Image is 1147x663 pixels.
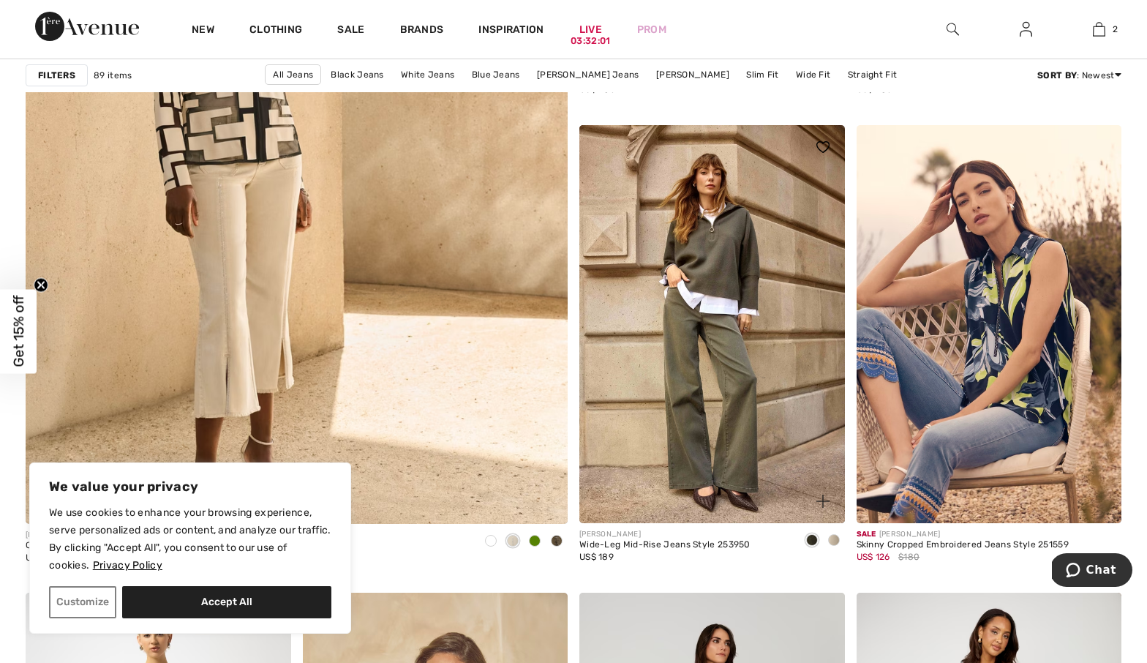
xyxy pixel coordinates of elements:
[1113,23,1118,36] span: 2
[637,22,666,37] a: Prom
[502,530,524,554] div: Moonstone
[789,65,838,84] a: Wide Fit
[546,530,568,554] div: Java
[394,65,462,84] a: White Jeans
[1020,20,1032,38] img: My Info
[337,23,364,39] a: Sale
[26,552,61,563] span: US$ 205
[840,65,905,84] a: Straight Fit
[571,34,610,48] div: 03:32:01
[323,65,391,84] a: Black Jeans
[480,530,502,554] div: White
[816,141,830,153] img: heart_black_full.svg
[29,462,351,634] div: We value your privacy
[857,530,876,539] span: Sale
[857,552,890,562] span: US$ 126
[649,65,737,84] a: [PERSON_NAME]
[1052,553,1132,590] iframe: Opens a widget where you can chat to one of our agents
[524,530,546,554] div: Avocado
[801,529,823,553] div: Avocado
[898,550,920,563] span: $180
[857,540,1069,550] div: Skinny Cropped Embroidered Jeans Style 251559
[10,296,27,367] span: Get 15% off
[400,23,444,39] a: Brands
[192,23,214,39] a: New
[579,540,751,550] div: Wide-Leg Mid-Rise Jeans Style 253950
[739,65,786,84] a: Slim Fit
[823,529,845,553] div: Moonstone
[478,23,544,39] span: Inspiration
[249,23,302,39] a: Clothing
[530,65,647,84] a: [PERSON_NAME] Jeans
[857,529,1069,540] div: [PERSON_NAME]
[1008,20,1044,39] a: Sign In
[579,22,602,37] a: Live03:32:01
[26,530,200,541] div: [PERSON_NAME]
[579,529,751,540] div: [PERSON_NAME]
[1037,70,1077,80] strong: Sort By
[49,504,331,574] p: We use cookies to enhance your browsing experience, serve personalized ads or content, and analyz...
[579,125,845,523] img: Wide-Leg Mid-Rise Jeans Style 253950. Avocado
[92,558,163,572] a: Privacy Policy
[94,69,132,82] span: 89 items
[38,69,75,82] strong: Filters
[816,495,830,508] img: plus_v2.svg
[857,125,1122,523] img: Skinny Cropped Embroidered Jeans Style 251559. Blue
[34,278,48,293] button: Close teaser
[265,64,321,85] a: All Jeans
[947,20,959,38] img: search the website
[49,586,116,618] button: Customize
[26,541,200,551] div: Cropped Mid-Rise Trousers Style 251901
[579,552,614,562] span: US$ 189
[49,478,331,495] p: We value your privacy
[35,12,139,41] img: 1ère Avenue
[1093,20,1105,38] img: My Bag
[1037,69,1121,82] div: : Newest
[122,586,331,618] button: Accept All
[1063,20,1135,38] a: 2
[465,65,527,84] a: Blue Jeans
